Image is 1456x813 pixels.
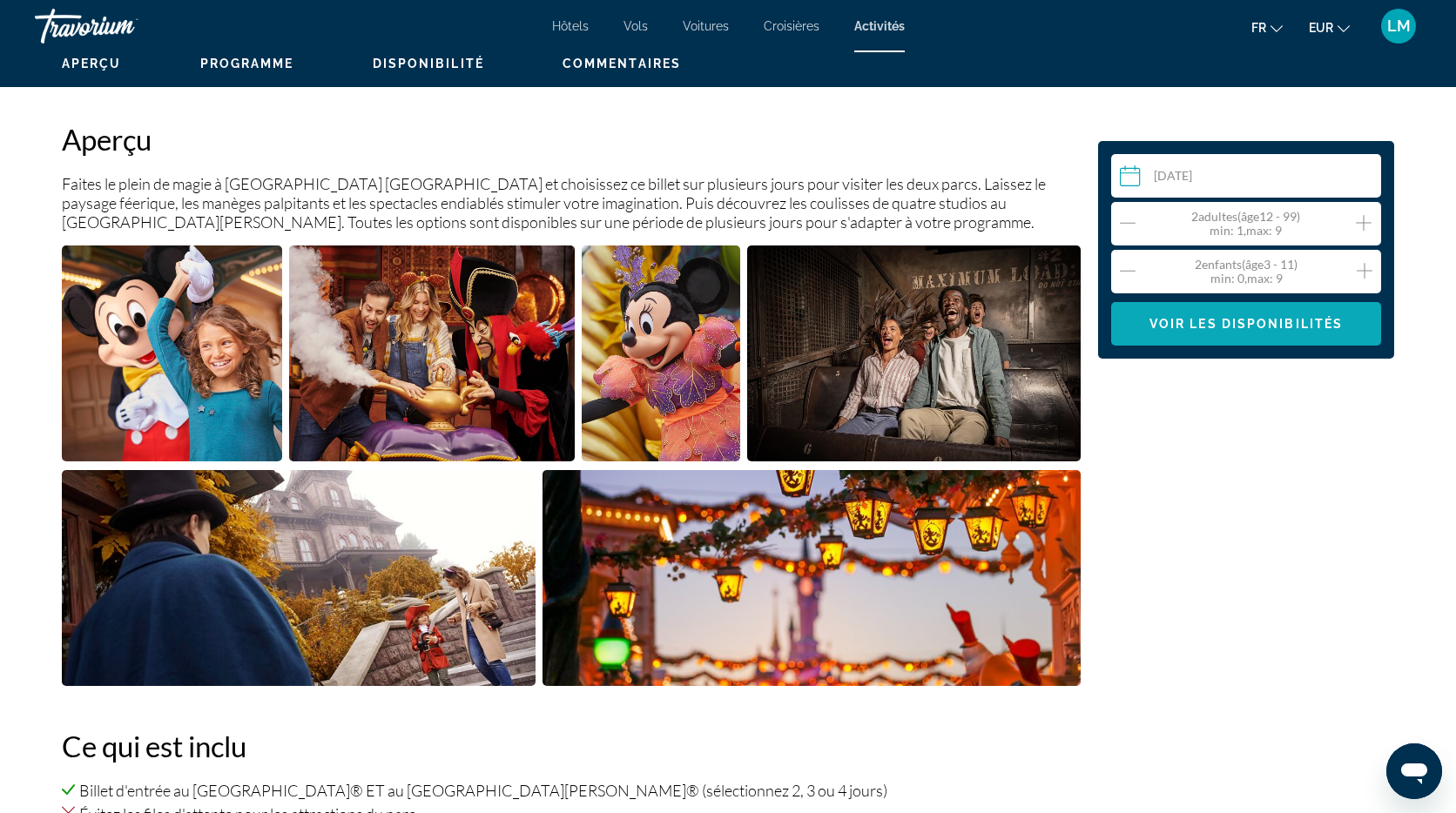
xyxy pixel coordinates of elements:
[1195,257,1298,272] span: 2
[1245,257,1264,272] span: âge
[200,56,294,71] button: Programme
[563,56,681,71] button: Commentaires
[1387,17,1411,35] span: LM
[62,729,1081,763] h2: Ce qui est inclu
[1111,302,1381,346] button: Voir les disponibilités
[62,122,1081,157] h2: Aperçu
[747,245,1081,462] button: Open full-screen image slider
[563,57,681,71] span: Commentaires
[1357,259,1372,285] button: Increment children
[1195,272,1298,286] div: : 0, : 9
[1210,223,1230,238] span: min
[552,19,589,33] a: Hôtels
[1191,224,1300,238] div: : 1, : 9
[764,19,819,33] a: Croisières
[1237,209,1300,224] span: ( 12 - 99)
[1202,257,1242,272] span: Enfants
[1191,209,1300,224] span: 2
[373,56,484,71] button: Disponibilité
[1120,212,1136,237] button: Decrement adults
[1251,15,1283,40] button: Change language
[62,469,536,687] button: Open full-screen image slider
[1309,21,1333,35] span: EUR
[1376,8,1421,44] button: User Menu
[1386,743,1442,799] iframe: Bouton de lancement de la fenêtre de messagerie
[62,781,1081,800] li: Billet d'entrée au [GEOGRAPHIC_DATA]® ET au [GEOGRAPHIC_DATA][PERSON_NAME]® (sélectionnez 2, 3 ou...
[1111,202,1381,293] button: Travelers: 2 adults, 2 children
[62,56,122,71] button: Aperçu
[683,19,729,33] a: Voitures
[1247,271,1270,286] span: max
[62,245,282,462] button: Open full-screen image slider
[62,174,1081,232] p: Faites le plein de magie à [GEOGRAPHIC_DATA] [GEOGRAPHIC_DATA] et choisissez ce billet sur plusie...
[1149,317,1343,331] span: Voir les disponibilités
[1246,223,1269,238] span: max
[854,19,905,33] a: Activités
[1242,257,1298,272] span: ( 3 - 11)
[543,469,1082,687] button: Open full-screen image slider
[289,245,575,462] button: Open full-screen image slider
[1309,15,1350,40] button: Change currency
[200,57,294,71] span: Programme
[1241,209,1259,224] span: âge
[1198,209,1237,224] span: Adultes
[1210,271,1231,286] span: min
[1356,212,1372,237] button: Increment adults
[62,57,122,71] span: Aperçu
[624,19,648,33] a: Vols
[1251,21,1266,35] span: fr
[373,57,484,71] span: Disponibilité
[1120,259,1136,285] button: Decrement children
[35,3,209,49] a: Travorium
[582,245,741,462] button: Open full-screen image slider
